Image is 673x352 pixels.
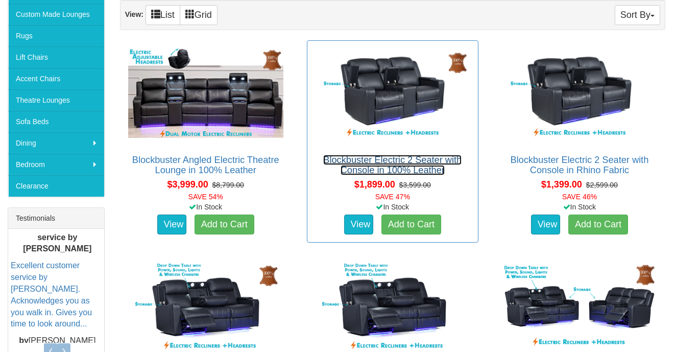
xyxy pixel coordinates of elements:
[8,46,104,68] a: Lift Chairs
[531,215,561,235] a: View
[499,46,660,144] img: Blockbuster Electric 2 Seater with Console in Rhino Fabric
[132,155,279,175] a: Blockbuster Angled Electric Theatre Lounge in 100% Leather
[568,215,628,235] a: Add to Cart
[118,202,294,212] div: In Stock
[615,5,660,25] button: Sort By
[8,111,104,132] a: Sofa Beds
[8,208,104,229] div: Testimonials
[146,5,180,25] a: List
[188,193,223,201] font: SAVE 54%
[375,193,410,201] font: SAVE 47%
[8,4,104,25] a: Custom Made Lounges
[11,261,92,328] a: Excellent customer service by [PERSON_NAME]. Acknowledges you as you walk in. Gives you time to l...
[19,336,29,345] b: by
[180,5,218,25] a: Grid
[344,215,374,235] a: View
[195,215,254,235] a: Add to Cart
[212,181,244,189] del: $8,799.00
[20,221,95,253] b: Excellent customer service by [PERSON_NAME]
[305,202,480,212] div: In Stock
[354,179,395,190] span: $1,899.00
[323,155,462,175] a: Blockbuster Electric 2 Seater with Console in 100% Leather
[125,10,143,18] strong: View:
[8,132,104,154] a: Dining
[562,193,597,201] font: SAVE 46%
[11,335,104,347] p: [PERSON_NAME]
[167,179,208,190] span: $3,999.00
[586,181,618,189] del: $2,599.00
[8,89,104,111] a: Theatre Lounges
[541,179,582,190] span: $1,399.00
[126,46,286,144] img: Blockbuster Angled Electric Theatre Lounge in 100% Leather
[510,155,648,175] a: Blockbuster Electric 2 Seater with Console in Rhino Fabric
[8,175,104,197] a: Clearance
[8,25,104,46] a: Rugs
[399,181,431,189] del: $3,599.00
[313,46,473,144] img: Blockbuster Electric 2 Seater with Console in 100% Leather
[381,215,441,235] a: Add to Cart
[492,202,667,212] div: In Stock
[8,154,104,175] a: Bedroom
[157,215,187,235] a: View
[8,68,104,89] a: Accent Chairs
